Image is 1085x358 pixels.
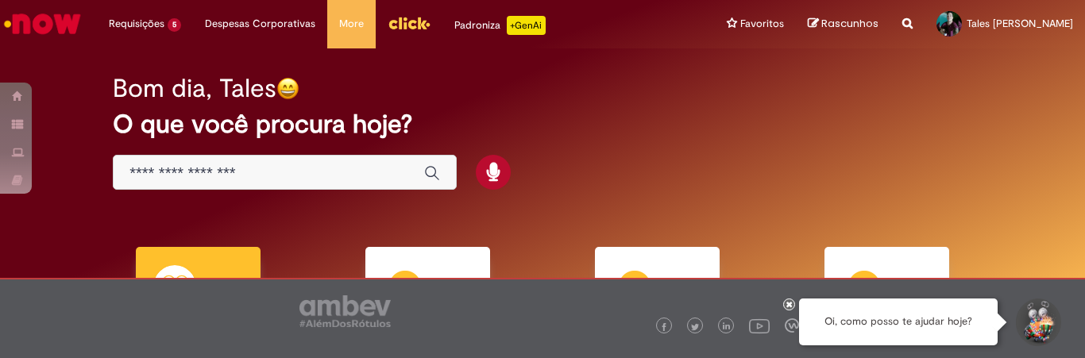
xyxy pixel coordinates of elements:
[109,16,164,32] span: Requisições
[205,16,315,32] span: Despesas Corporativas
[339,16,364,32] span: More
[299,295,391,327] img: logo_footer_ambev_rotulo_gray.png
[808,17,878,32] a: Rascunhos
[2,8,83,40] img: ServiceNow
[785,318,799,333] img: logo_footer_workplace.png
[113,75,276,102] h2: Bom dia, Tales
[660,323,668,331] img: logo_footer_facebook.png
[967,17,1073,30] span: Tales [PERSON_NAME]
[1014,298,1061,346] button: Iniciar Conversa de Suporte
[799,298,998,345] div: Oi, como posso te ajudar hoje?
[821,16,878,31] span: Rascunhos
[276,77,299,100] img: happy-face.png
[168,18,181,32] span: 5
[723,322,731,332] img: logo_footer_linkedin.png
[749,315,770,336] img: logo_footer_youtube.png
[740,16,784,32] span: Favoritos
[113,110,972,138] h2: O que você procura hoje?
[454,16,546,35] div: Padroniza
[388,11,431,35] img: click_logo_yellow_360x200.png
[507,16,546,35] p: +GenAi
[691,323,699,331] img: logo_footer_twitter.png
